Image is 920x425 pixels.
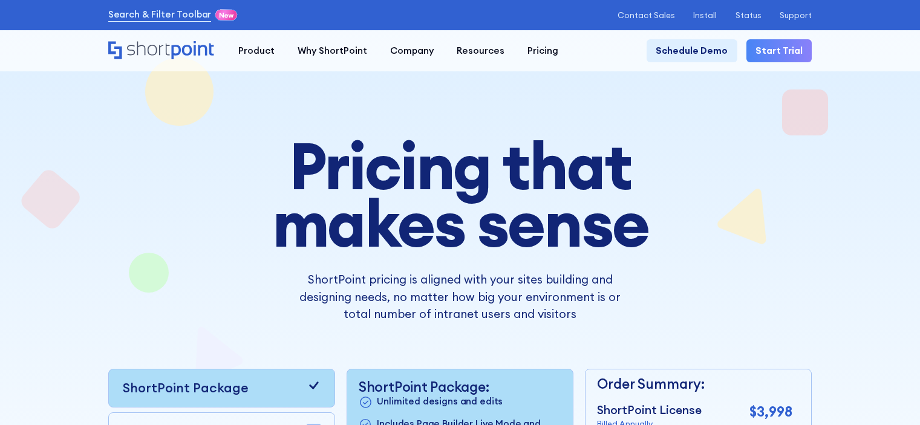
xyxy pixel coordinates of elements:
p: Unlimited designs and edits [377,395,503,410]
p: Order Summary: [597,374,792,394]
a: Search & Filter Toolbar [108,8,212,22]
div: Product [238,44,275,58]
a: Schedule Demo [647,39,737,62]
a: Start Trial [746,39,812,62]
a: Why ShortPoint [286,39,379,62]
iframe: Chat Widget [860,367,920,425]
div: Company [390,44,434,58]
p: ShortPoint License [597,401,702,419]
div: Resources [457,44,504,58]
div: Pricing [527,44,558,58]
a: Pricing [516,39,570,62]
a: Resources [445,39,516,62]
a: Contact Sales [618,11,675,20]
p: $3,998 [749,401,792,422]
h1: Pricing that makes sense [201,138,719,253]
a: Product [227,39,286,62]
div: Why ShortPoint [298,44,367,58]
a: Support [780,11,812,20]
p: ShortPoint pricing is aligned with your sites building and designing needs, no matter how big you... [287,271,632,323]
p: ShortPoint Package [123,378,249,398]
a: Home [108,41,215,61]
a: Install [693,11,717,20]
p: ShortPoint Package: [359,378,561,395]
a: Company [379,39,445,62]
a: Status [736,11,762,20]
